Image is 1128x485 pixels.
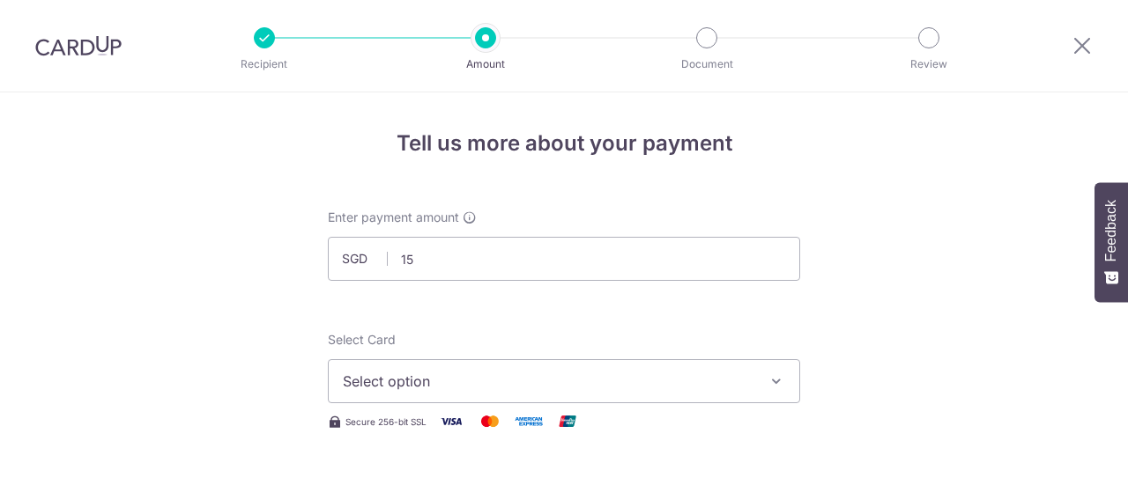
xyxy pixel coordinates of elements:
img: Union Pay [550,410,585,432]
iframe: Opens a widget where you can find more information [1015,432,1110,476]
img: American Express [511,410,546,432]
span: Select option [343,371,753,392]
img: Visa [434,410,469,432]
span: Feedback [1103,200,1119,261]
span: translation missing: en.payables.payment_networks.credit_card.summary.labels.select_card [328,332,396,347]
button: Select option [328,359,800,403]
p: Amount [420,55,551,73]
p: Recipient [199,55,330,73]
span: Secure 256-bit SSL [345,415,427,429]
button: Feedback - Show survey [1095,182,1128,302]
img: CardUp [35,35,122,56]
span: Enter payment amount [328,209,459,226]
input: 0.00 [328,237,800,281]
p: Review [864,55,994,73]
span: SGD [342,250,388,268]
p: Document [642,55,772,73]
h4: Tell us more about your payment [328,128,800,159]
img: Mastercard [472,410,508,432]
